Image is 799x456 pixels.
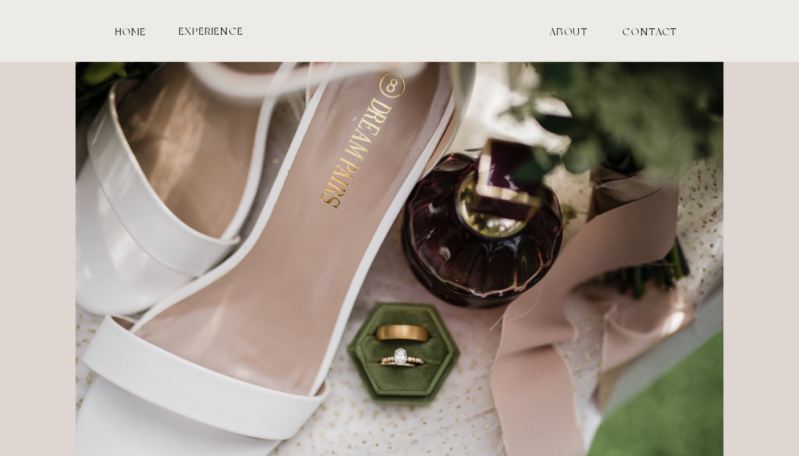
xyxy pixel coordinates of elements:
a: contact [622,26,659,36]
a: ABOUT [515,26,622,36]
a: experience [177,26,245,36]
a: HOME [113,26,148,36]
